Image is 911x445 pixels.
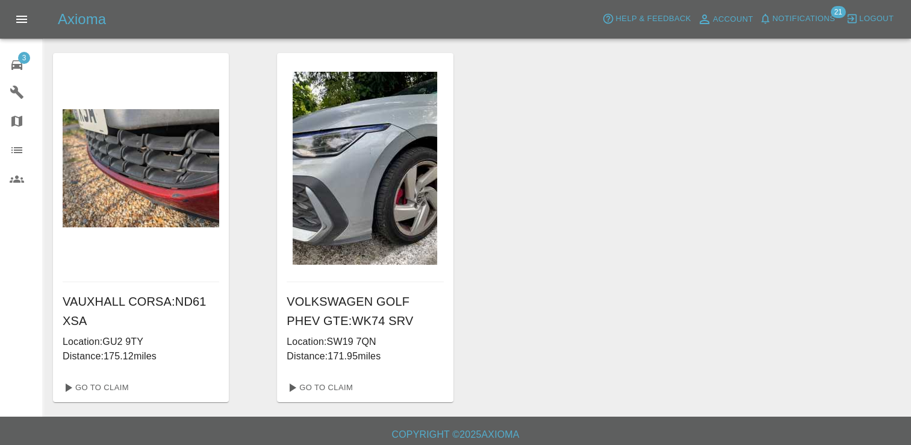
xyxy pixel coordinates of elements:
p: Location: GU2 9TY [63,335,219,349]
p: Distance: 171.95 miles [287,349,443,364]
button: Help & Feedback [599,10,694,28]
h6: VAUXHALL CORSA : ND61 XSA [63,292,219,330]
button: Notifications [756,10,838,28]
button: Logout [843,10,897,28]
p: Distance: 175.12 miles [63,349,219,364]
button: Open drawer [7,5,36,34]
span: Help & Feedback [615,12,691,26]
span: Notifications [773,12,835,26]
span: 21 [830,6,845,18]
a: Go To Claim [58,378,132,397]
h5: Axioma [58,10,106,29]
h6: Copyright © 2025 Axioma [10,426,901,443]
a: Go To Claim [282,378,356,397]
span: Account [713,13,753,27]
a: Account [694,10,756,29]
span: 3 [18,52,30,64]
span: Logout [859,12,894,26]
h6: VOLKSWAGEN GOLF PHEV GTE : WK74 SRV [287,292,443,330]
p: Location: SW19 7QN [287,335,443,349]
